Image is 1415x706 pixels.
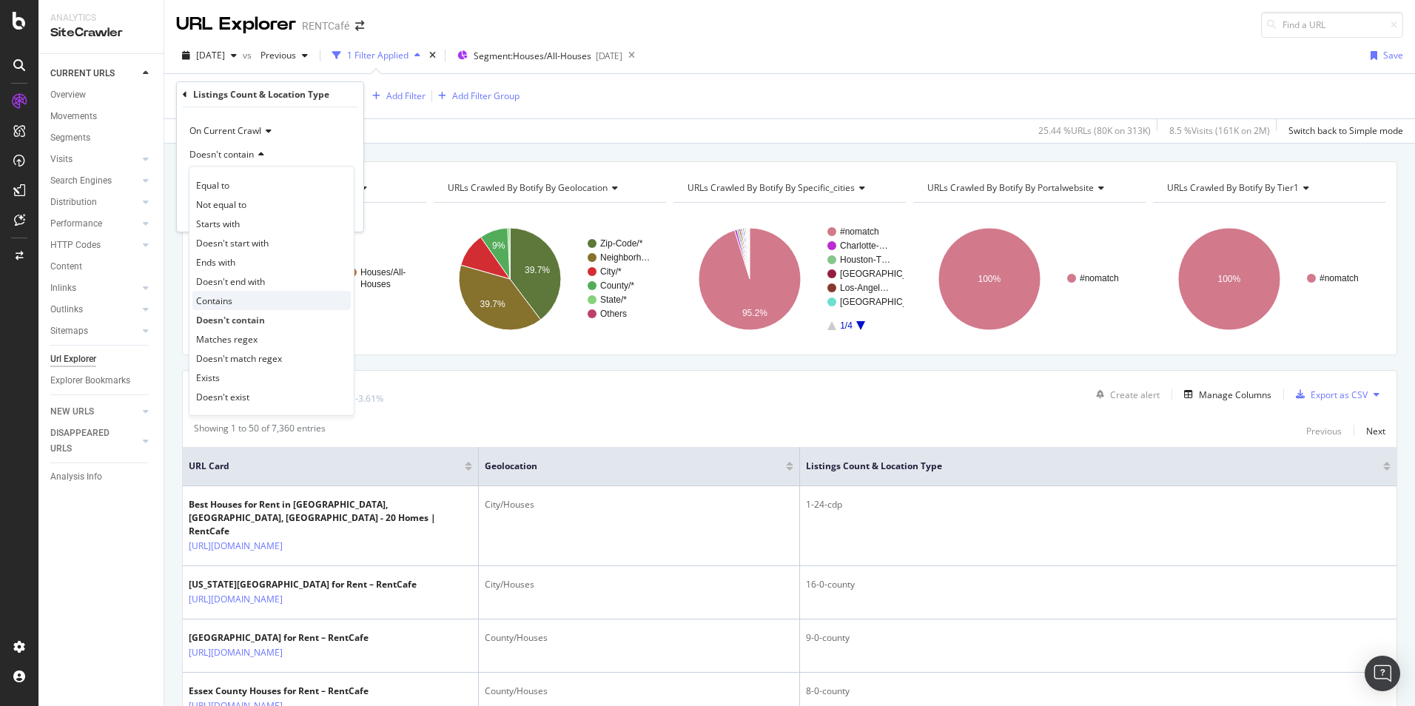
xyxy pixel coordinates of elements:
div: Export as CSV [1311,389,1368,401]
svg: A chart. [1153,215,1383,343]
div: Inlinks [50,280,76,296]
button: Save [1365,44,1403,67]
a: DISAPPEARED URLS [50,426,138,457]
text: #nomatch [1320,273,1359,283]
span: Doesn't contain [196,314,265,326]
text: [GEOGRAPHIC_DATA]-[GEOGRAPHIC_DATA]/* [840,297,1034,307]
div: Segments [50,130,90,146]
div: Movements [50,109,97,124]
text: 9% [492,241,505,251]
span: Equal to [196,179,229,192]
span: URLs Crawled By Botify By portalwebsite [927,181,1094,194]
a: NEW URLS [50,404,138,420]
text: Neighborh… [600,252,650,263]
a: Content [50,259,153,275]
div: NEW URLS [50,404,94,420]
div: [GEOGRAPHIC_DATA] for Rent – RentCafe [189,631,369,645]
a: [URL][DOMAIN_NAME] [189,645,283,660]
div: HTTP Codes [50,238,101,253]
div: Explorer Bookmarks [50,373,130,389]
div: 1 Filter Applied [347,49,409,61]
a: [URL][DOMAIN_NAME] [189,592,283,607]
div: Showing 1 to 50 of 7,360 entries [194,422,326,440]
div: Listings Count & Location Type [193,88,329,101]
span: Ends with [196,256,235,269]
span: vs [243,49,255,61]
div: Overview [50,87,86,103]
span: URLs Crawled By Botify By specific_cities [688,181,855,194]
div: URL Explorer [176,12,296,37]
text: City/* [600,266,622,277]
div: SiteCrawler [50,24,152,41]
div: 25.44 % URLs ( 80K on 313K ) [1038,124,1151,137]
text: State/* [600,295,627,305]
input: Find a URL [1261,12,1403,38]
text: 100% [1218,274,1241,284]
a: Analysis Info [50,469,153,485]
svg: A chart. [913,215,1143,343]
span: On Current Crawl [189,124,261,137]
div: Next [1366,425,1385,437]
button: Cancel [183,205,229,220]
span: Listings Count & Location Type [806,460,1361,473]
span: Starts with [196,218,240,230]
div: Content [50,259,82,275]
span: Contains [196,295,232,307]
div: Essex County Houses for Rent – RentCafe [189,685,369,698]
div: 8-0-county [806,685,1391,698]
button: [DATE] [176,44,243,67]
a: Sitemaps [50,323,138,339]
div: Add Filter [386,90,426,102]
div: 9-0-county [806,631,1391,645]
div: Open Intercom Messenger [1365,656,1400,691]
span: Matches regex [196,333,258,346]
text: 1/4 [840,320,853,331]
div: Sitemaps [50,323,88,339]
button: Create alert [1090,383,1160,406]
div: Visits [50,152,73,167]
span: Doesn't exist [196,391,249,403]
text: 39.7% [480,299,505,309]
span: 2025 Aug. 20th [196,49,225,61]
span: Exists [196,372,220,384]
text: Charlotte-… [840,241,888,251]
div: 16-0-county [806,578,1391,591]
svg: A chart. [673,215,904,343]
div: Save [1383,49,1403,61]
text: #nomatch [840,226,879,237]
text: [GEOGRAPHIC_DATA]-[GEOGRAPHIC_DATA]/* [840,269,1034,279]
div: times [426,48,439,63]
svg: A chart. [434,215,664,343]
div: [US_STATE][GEOGRAPHIC_DATA] for Rent – RentCafe [189,578,417,591]
div: Distribution [50,195,97,210]
a: CURRENT URLS [50,66,138,81]
button: Previous [1306,422,1342,440]
div: Add Filter Group [452,90,520,102]
span: Segment: Houses/All-Houses [474,50,591,62]
a: Url Explorer [50,352,153,367]
a: Overview [50,87,153,103]
div: County/Houses [485,685,793,698]
span: URL Card [189,460,461,473]
div: Url Explorer [50,352,96,367]
div: Create alert [1110,389,1160,401]
a: Distribution [50,195,138,210]
div: Switch back to Simple mode [1288,124,1403,137]
span: geolocation [485,460,764,473]
div: 1-24-cdp [806,498,1391,511]
button: Switch back to Simple mode [1283,119,1403,143]
div: City/Houses [485,578,793,591]
text: 100% [978,274,1001,284]
a: Segments [50,130,153,146]
div: Analytics [50,12,152,24]
button: Previous [255,44,314,67]
text: Others [600,309,627,319]
div: Outlinks [50,302,83,317]
button: Manage Columns [1178,386,1271,403]
div: Performance [50,216,102,232]
div: [DATE] [596,50,622,62]
text: Zip-Code/* [600,238,643,249]
span: Previous [255,49,296,61]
